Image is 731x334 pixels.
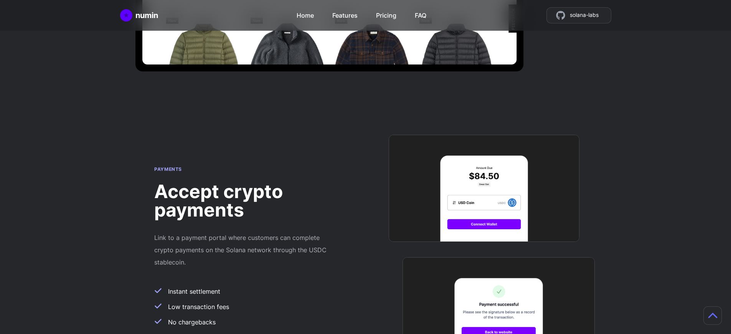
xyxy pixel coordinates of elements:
span: Low transaction fees [168,302,229,311]
a: Home [120,9,158,21]
a: source code [546,7,611,23]
span: Payments [154,166,182,172]
p: Link to a payment portal where customers can complete crypto payments on the Solana network throu... [154,231,335,268]
button: Scroll to top [703,306,722,325]
a: FAQ [415,8,426,20]
div: numin [135,10,158,21]
a: Features [332,8,358,20]
a: Pricing [376,8,396,20]
span: No chargebacks [168,317,216,327]
span: Instant settlement [168,287,220,296]
span: solana-labs [570,11,599,20]
h2: Accept crypto payments [154,182,335,219]
a: Home [297,8,314,20]
img: Feature image 5 [389,135,579,242]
